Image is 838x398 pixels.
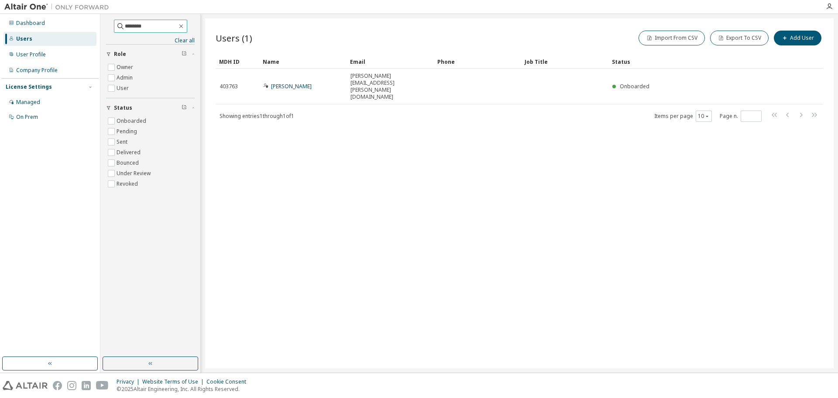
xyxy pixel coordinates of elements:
[96,381,109,390] img: youtube.svg
[106,98,195,118] button: Status
[720,111,762,122] span: Page n.
[117,147,142,158] label: Delivered
[216,32,252,44] span: Users (1)
[525,55,605,69] div: Job Title
[350,55,430,69] div: Email
[350,73,430,100] span: [PERSON_NAME][EMAIL_ADDRESS][PERSON_NAME][DOMAIN_NAME]
[82,381,91,390] img: linkedin.svg
[16,20,45,27] div: Dashboard
[117,83,131,93] label: User
[698,113,710,120] button: 10
[106,45,195,64] button: Role
[117,378,142,385] div: Privacy
[114,51,126,58] span: Role
[114,104,132,111] span: Status
[220,83,238,90] span: 403763
[16,114,38,121] div: On Prem
[437,55,518,69] div: Phone
[639,31,705,45] button: Import From CSV
[117,158,141,168] label: Bounced
[654,111,712,122] span: Items per page
[774,31,821,45] button: Add User
[117,126,139,137] label: Pending
[271,83,312,90] a: [PERSON_NAME]
[117,62,135,73] label: Owner
[612,55,778,69] div: Status
[219,55,256,69] div: MDH ID
[3,381,48,390] img: altair_logo.svg
[106,37,195,44] a: Clear all
[117,168,152,179] label: Under Review
[142,378,206,385] div: Website Terms of Use
[182,104,187,111] span: Clear filter
[6,83,52,90] div: License Settings
[117,137,129,147] label: Sent
[220,112,294,120] span: Showing entries 1 through 1 of 1
[16,51,46,58] div: User Profile
[53,381,62,390] img: facebook.svg
[263,55,343,69] div: Name
[182,51,187,58] span: Clear filter
[117,385,251,393] p: © 2025 Altair Engineering, Inc. All Rights Reserved.
[206,378,251,385] div: Cookie Consent
[16,99,40,106] div: Managed
[16,67,58,74] div: Company Profile
[16,35,32,42] div: Users
[710,31,769,45] button: Export To CSV
[67,381,76,390] img: instagram.svg
[620,83,649,90] span: Onboarded
[117,116,148,126] label: Onboarded
[117,179,140,189] label: Revoked
[4,3,113,11] img: Altair One
[117,73,134,83] label: Admin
